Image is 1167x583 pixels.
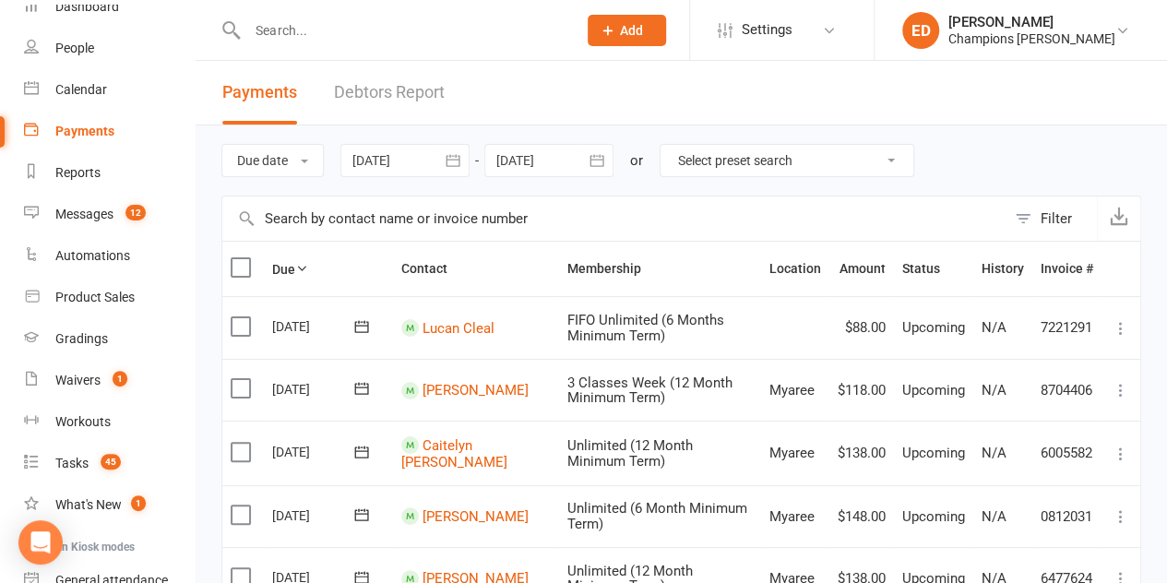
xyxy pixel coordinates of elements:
th: Status [894,242,973,296]
span: 1 [131,495,146,511]
span: N/A [982,445,1006,461]
span: 12 [125,205,146,220]
div: What's New [55,497,122,512]
button: Payments [222,61,297,125]
input: Search... [242,18,564,43]
div: ED [902,12,939,49]
td: $138.00 [829,421,894,484]
a: Automations [24,235,195,277]
a: People [24,28,195,69]
td: 8704406 [1032,359,1102,422]
span: Add [620,23,643,38]
div: Calendar [55,82,107,97]
th: History [973,242,1032,296]
th: Location [761,242,829,296]
span: Upcoming [902,319,965,336]
a: Reports [24,152,195,194]
span: N/A [982,508,1006,525]
td: Myaree [761,485,829,548]
div: Filter [1041,208,1072,230]
td: $118.00 [829,359,894,422]
th: Amount [829,242,894,296]
input: Search by contact name or invoice number [222,196,1006,241]
a: [PERSON_NAME] [423,508,529,525]
a: Messages 12 [24,194,195,235]
span: Unlimited (12 Month Minimum Term) [567,437,693,470]
td: $148.00 [829,485,894,548]
td: $88.00 [829,296,894,359]
div: Payments [55,124,114,138]
a: Product Sales [24,277,195,318]
div: Reports [55,165,101,180]
a: Tasks 45 [24,443,195,484]
a: Calendar [24,69,195,111]
div: [DATE] [272,501,357,529]
a: What's New1 [24,484,195,526]
th: Contact [393,242,559,296]
div: Champions [PERSON_NAME] [948,30,1115,47]
div: [DATE] [272,312,357,340]
span: 3 Classes Week (12 Month Minimum Term) [567,375,732,407]
span: 45 [101,454,121,470]
th: Due [264,242,393,296]
a: Lucan Cleal [423,319,494,336]
td: Myaree [761,359,829,422]
th: Membership [559,242,761,296]
td: 6005582 [1032,421,1102,484]
div: Messages [55,207,113,221]
a: Debtors Report [334,61,445,125]
span: Settings [742,9,792,51]
div: People [55,41,94,55]
div: Waivers [55,373,101,387]
th: Invoice # [1032,242,1102,296]
a: Waivers 1 [24,360,195,401]
button: Due date [221,144,324,177]
a: Gradings [24,318,195,360]
div: Workouts [55,414,111,429]
button: Filter [1006,196,1097,241]
span: Payments [222,82,297,101]
div: [PERSON_NAME] [948,14,1115,30]
span: Upcoming [902,382,965,399]
a: Workouts [24,401,195,443]
span: Upcoming [902,508,965,525]
span: 1 [113,371,127,387]
div: Gradings [55,331,108,346]
td: 7221291 [1032,296,1102,359]
td: Myaree [761,421,829,484]
span: FIFO Unlimited (6 Months Minimum Term) [567,312,724,344]
span: N/A [982,319,1006,336]
button: Add [588,15,666,46]
td: 0812031 [1032,485,1102,548]
span: Upcoming [902,445,965,461]
a: [PERSON_NAME] [423,382,529,399]
div: [DATE] [272,375,357,403]
div: Tasks [55,456,89,470]
div: Automations [55,248,130,263]
div: or [630,149,643,172]
div: Product Sales [55,290,135,304]
span: N/A [982,382,1006,399]
a: Caitelyn [PERSON_NAME] [401,437,507,471]
div: Open Intercom Messenger [18,520,63,565]
div: [DATE] [272,437,357,466]
a: Payments [24,111,195,152]
span: Unlimited (6 Month Minimum Term) [567,500,747,532]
